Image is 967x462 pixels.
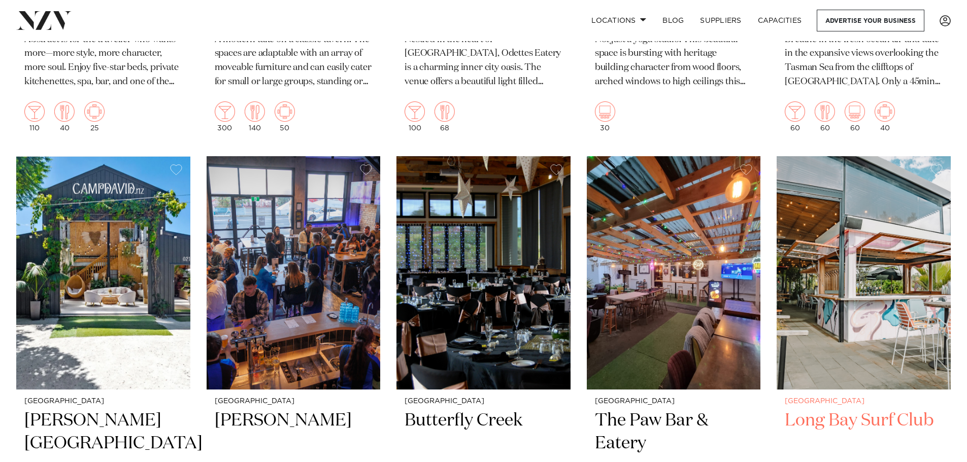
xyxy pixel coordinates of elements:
[24,398,182,405] small: [GEOGRAPHIC_DATA]
[595,101,615,132] div: 30
[215,101,235,122] img: cocktail.png
[54,101,75,122] img: dining.png
[875,101,895,122] img: meeting.png
[84,101,105,132] div: 25
[785,101,805,122] img: cocktail.png
[815,101,835,122] img: dining.png
[54,101,75,132] div: 40
[215,33,373,90] p: A modern take on a classic tavern. The spaces are adaptable with an array of moveable furniture a...
[583,10,654,31] a: Locations
[215,398,373,405] small: [GEOGRAPHIC_DATA]
[750,10,810,31] a: Capacities
[785,33,943,90] p: Breathe in the fresh ocean air and take in the expansive views overlooking the Tasman Sea from th...
[245,101,265,132] div: 140
[24,33,182,90] p: Abstract is for the traveller who wants more—more style, more character, more soul. Enjoy five-st...
[845,101,865,132] div: 60
[405,33,562,90] p: Nestled in the heart of [GEOGRAPHIC_DATA], Odettes Eatery is a charming inner city oasis. The ven...
[435,101,455,132] div: 68
[405,101,425,122] img: cocktail.png
[654,10,692,31] a: BLOG
[785,398,943,405] small: [GEOGRAPHIC_DATA]
[275,101,295,132] div: 50
[84,101,105,122] img: meeting.png
[405,101,425,132] div: 100
[275,101,295,122] img: meeting.png
[16,11,72,29] img: nzv-logo.png
[875,101,895,132] div: 40
[845,101,865,122] img: theatre.png
[435,101,455,122] img: dining.png
[24,101,45,122] img: cocktail.png
[595,33,753,90] p: Not just a yoga studio. This beautiful space is bursting with heritage building character from wo...
[692,10,749,31] a: SUPPLIERS
[815,101,835,132] div: 60
[595,398,753,405] small: [GEOGRAPHIC_DATA]
[785,101,805,132] div: 60
[817,10,924,31] a: Advertise your business
[245,101,265,122] img: dining.png
[405,398,562,405] small: [GEOGRAPHIC_DATA]
[595,101,615,122] img: theatre.png
[215,101,235,132] div: 300
[24,101,45,132] div: 110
